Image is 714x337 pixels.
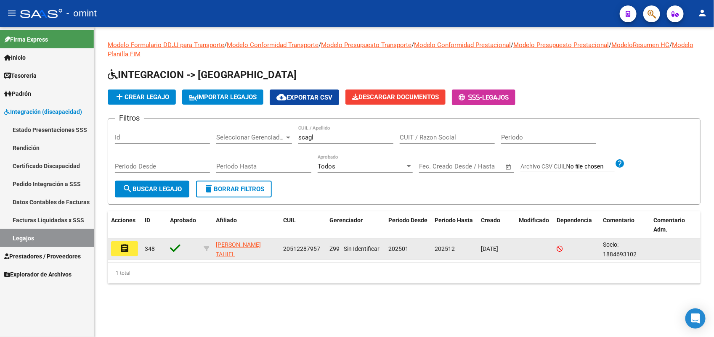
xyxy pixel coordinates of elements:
span: Buscar Legajo [122,185,182,193]
datatable-header-cell: Comentario [600,211,650,239]
span: Descargar Documentos [352,93,439,101]
span: 202512 [435,245,455,252]
datatable-header-cell: Modificado [515,211,553,239]
mat-icon: person [697,8,707,18]
div: Open Intercom Messenger [685,308,706,329]
span: Comentario Adm. [653,217,685,233]
span: Todos [318,163,335,170]
span: 20512287957 [283,245,320,252]
mat-icon: menu [7,8,17,18]
h3: Filtros [115,112,144,124]
span: Padrón [4,89,31,98]
span: Borrar Filtros [204,185,264,193]
a: Modelo Formulario DDJJ para Transporte [108,41,224,49]
datatable-header-cell: Comentario Adm. [650,211,701,239]
span: Aprobado [170,217,196,224]
span: Tesorería [4,71,37,80]
div: 1 total [108,263,701,284]
a: Modelo Conformidad Transporte [227,41,319,49]
button: IMPORTAR LEGAJOS [182,90,263,105]
span: Crear Legajo [114,93,169,101]
button: Descargar Documentos [345,90,446,105]
a: ModeloResumen HC [611,41,669,49]
mat-icon: cloud_download [276,92,287,102]
span: Integración (discapacidad) [4,107,82,116]
datatable-header-cell: Periodo Hasta [431,211,478,239]
datatable-header-cell: Creado [478,211,515,239]
button: -Legajos [452,90,515,105]
span: IMPORTAR LEGAJOS [189,93,257,101]
span: Creado [481,217,500,224]
span: Legajos [482,94,509,101]
datatable-header-cell: CUIL [280,211,326,239]
datatable-header-cell: Periodo Desde [385,211,431,239]
span: Acciones [111,217,135,224]
span: Gerenciador [329,217,363,224]
input: Fecha inicio [419,163,453,170]
span: Z99 - Sin Identificar [329,245,380,252]
datatable-header-cell: Acciones [108,211,141,239]
span: - [459,94,482,101]
span: Periodo Desde [388,217,427,224]
button: Exportar CSV [270,90,339,105]
span: Firma Express [4,35,48,44]
span: [DATE] [481,245,498,252]
mat-icon: search [122,184,133,194]
span: Modificado [519,217,549,224]
span: INTEGRACION -> [GEOGRAPHIC_DATA] [108,69,297,81]
span: Afiliado [216,217,237,224]
span: 202501 [388,245,409,252]
mat-icon: delete [204,184,214,194]
datatable-header-cell: Gerenciador [326,211,385,239]
span: Seleccionar Gerenciador [216,134,284,141]
span: Periodo Hasta [435,217,473,224]
span: Comentario [603,217,634,224]
mat-icon: assignment [119,243,130,253]
a: Modelo Conformidad Prestacional [414,41,511,49]
span: Inicio [4,53,26,62]
span: - omint [66,4,97,23]
span: Dependencia [557,217,592,224]
button: Borrar Filtros [196,181,272,197]
button: Open calendar [504,162,514,172]
span: Prestadores / Proveedores [4,252,81,261]
span: [PERSON_NAME] TAHIEL [216,241,261,258]
datatable-header-cell: Dependencia [553,211,600,239]
mat-icon: add [114,92,125,102]
datatable-header-cell: ID [141,211,167,239]
span: ID [145,217,150,224]
span: 348 [145,245,155,252]
a: Modelo Presupuesto Prestacional [513,41,609,49]
span: Explorador de Archivos [4,270,72,279]
span: CUIL [283,217,296,224]
button: Crear Legajo [108,90,176,105]
div: / / / / / / [108,40,701,284]
span: Archivo CSV CUIL [520,163,566,170]
mat-icon: help [615,158,625,168]
datatable-header-cell: Afiliado [212,211,280,239]
input: Fecha fin [461,163,502,170]
input: Archivo CSV CUIL [566,163,615,171]
span: Exportar CSV [276,94,332,101]
span: Socio: 1884693102 [603,241,637,258]
a: Modelo Presupuesto Transporte [321,41,411,49]
button: Buscar Legajo [115,181,189,197]
datatable-header-cell: Aprobado [167,211,200,239]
